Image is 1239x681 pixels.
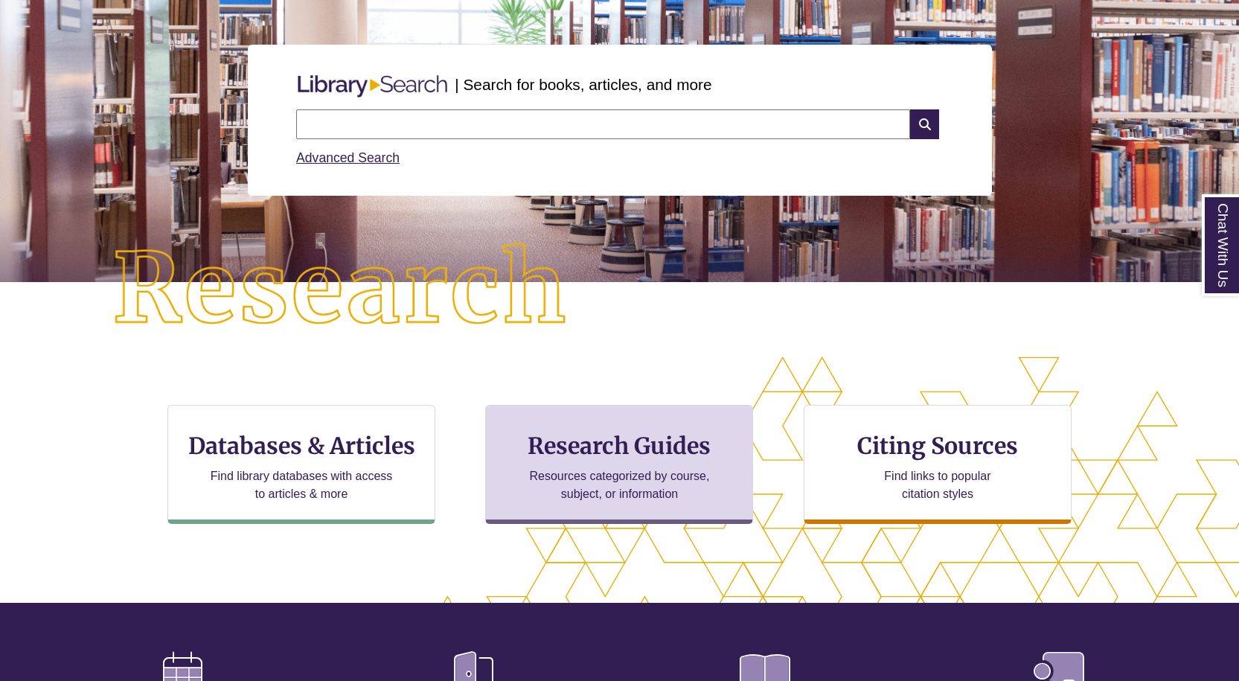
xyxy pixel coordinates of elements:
p: | Search for books, articles, and more [455,73,711,96]
a: Research Guides Resources categorized by course, subject, or information [485,405,753,524]
a: Citing Sources Find links to popular citation styles [804,405,1072,524]
p: Find library databases with access to articles & more [205,467,399,503]
i: Search [910,109,938,139]
img: Research [62,193,619,386]
h3: Research Guides [498,432,740,460]
img: Libary Search [290,69,455,103]
h3: Databases & Articles [180,432,423,460]
p: Resources categorized by course, subject, or information [522,467,717,503]
a: Advanced Search [296,150,400,165]
a: Databases & Articles Find library databases with access to articles & more [167,405,435,524]
p: Find links to popular citation styles [865,467,1010,503]
h3: Citing Sources [847,432,1028,460]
